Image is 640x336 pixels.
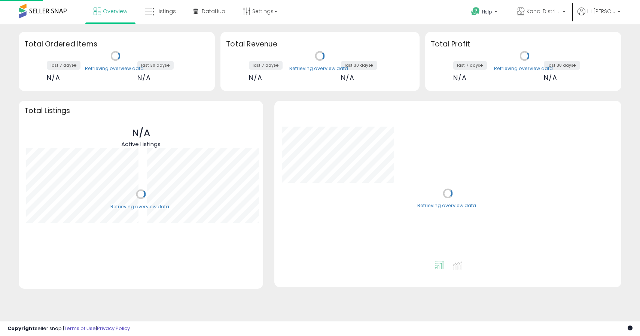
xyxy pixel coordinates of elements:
strong: Copyright [7,325,35,332]
span: KandLDistribution LLC [527,7,560,15]
div: Retrieving overview data.. [417,203,478,209]
span: Hi [PERSON_NAME] [587,7,615,15]
span: Help [482,9,492,15]
span: Listings [156,7,176,15]
span: Overview [103,7,127,15]
div: Retrieving overview data.. [110,203,171,210]
div: seller snap | | [7,325,130,332]
a: Privacy Policy [97,325,130,332]
div: Retrieving overview data.. [289,65,350,72]
div: Retrieving overview data.. [85,65,146,72]
div: Retrieving overview data.. [494,65,555,72]
i: Get Help [471,7,480,16]
a: Terms of Use [64,325,96,332]
span: DataHub [202,7,225,15]
a: Help [465,1,505,24]
a: Hi [PERSON_NAME] [577,7,621,24]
